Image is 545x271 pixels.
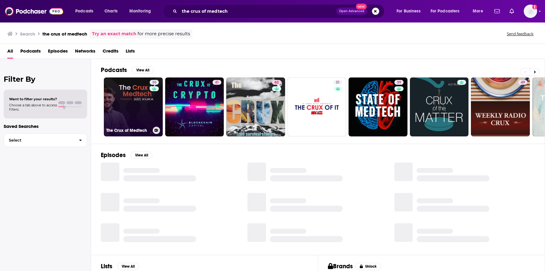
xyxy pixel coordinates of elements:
a: All [7,46,13,59]
span: 30 [152,80,156,86]
button: Show profile menu [524,5,537,18]
span: For Podcasters [431,7,460,15]
h2: Podcasts [101,66,127,74]
a: 31 [288,77,346,136]
button: open menu [427,6,468,16]
a: 49 [471,77,530,136]
span: Choose a tab above to access filters. [9,103,57,111]
a: 30 [150,80,159,85]
span: For Business [397,7,421,15]
a: Show notifications dropdown [492,6,502,16]
a: 62 [226,77,285,136]
a: Lists [126,46,135,59]
a: Charts [100,6,121,16]
span: Charts [104,7,118,15]
span: 62 [274,80,279,86]
button: Select [4,133,87,147]
span: Select [4,138,74,142]
span: Want to filter your results? [9,97,57,101]
a: Episodes [48,46,68,59]
span: for more precise results [138,30,190,37]
input: Search podcasts, credits, & more... [179,6,336,16]
h2: Lists [101,262,112,270]
a: 41 [165,77,224,136]
h3: the crux of medtech [43,31,87,37]
span: 49 [521,80,525,86]
p: Saved Searches [4,123,87,129]
button: View All [131,152,152,159]
a: 62 [272,80,281,85]
button: Open AdvancedNew [336,8,367,15]
button: Unlock [355,263,381,270]
h2: Filter By [4,75,87,84]
h3: The Crux of Medtech [106,128,150,133]
a: Networks [75,46,95,59]
button: View All [132,67,154,74]
img: Podchaser - Follow, Share and Rate Podcasts [5,5,63,17]
a: 39 [394,80,404,85]
a: 49 [518,80,527,85]
span: 31 [336,80,340,86]
button: Send feedback [505,31,535,36]
button: open menu [125,6,159,16]
span: Logged in as SolComms [524,5,537,18]
a: ListsView All [101,262,139,270]
h2: Episodes [101,151,126,159]
a: Credits [103,46,118,59]
a: Podcasts [20,46,41,59]
button: open menu [392,6,428,16]
button: View All [117,263,139,270]
a: 30The Crux of Medtech [104,77,163,136]
a: 39 [349,77,407,136]
span: 39 [397,80,401,86]
span: More [473,7,483,15]
span: 41 [215,80,219,86]
svg: Add a profile image [532,5,537,9]
span: Podcasts [75,7,93,15]
button: open menu [468,6,491,16]
a: PodcastsView All [101,66,154,74]
a: EpisodesView All [101,151,152,159]
img: User Profile [524,5,537,18]
span: Open Advanced [339,10,364,13]
a: Try an exact match [92,30,136,37]
a: Show notifications dropdown [507,6,516,16]
span: Monitoring [129,7,151,15]
div: Search podcasts, credits, & more... [169,4,390,18]
button: open menu [71,6,101,16]
h2: Brands [328,262,353,270]
a: 41 [213,80,221,85]
a: 31 [333,80,342,85]
span: New [356,4,367,9]
h3: Search [20,31,35,37]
